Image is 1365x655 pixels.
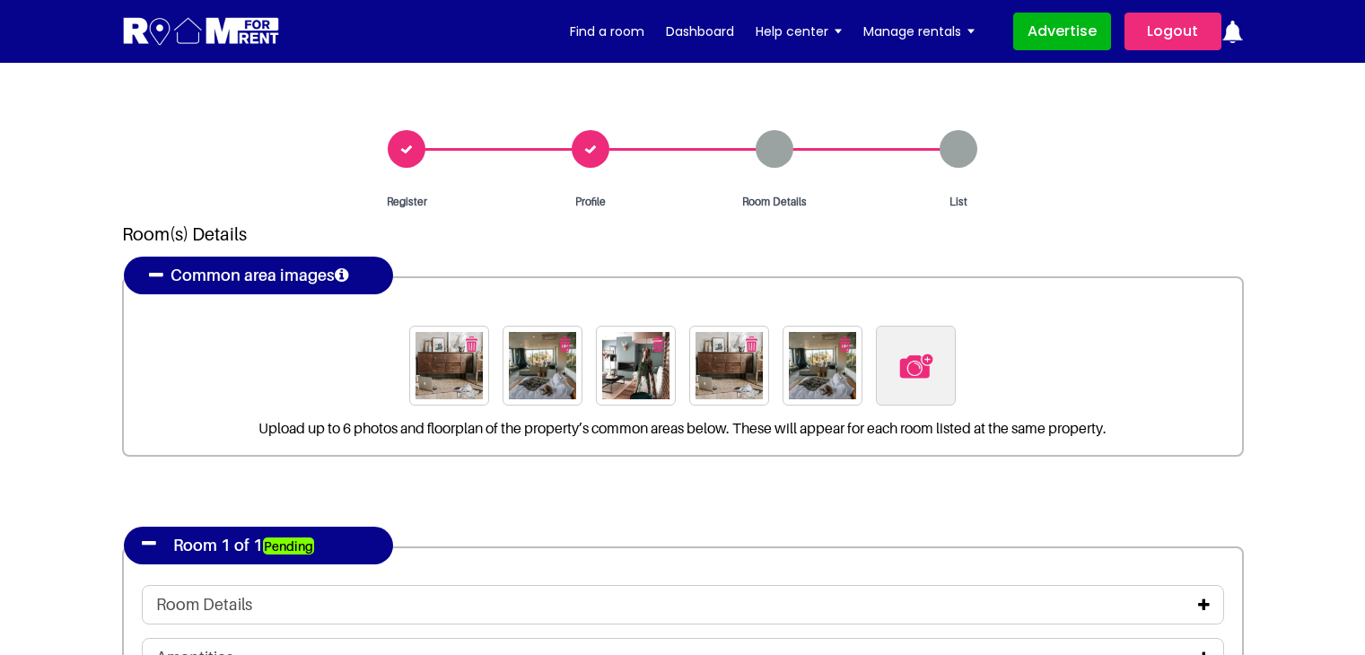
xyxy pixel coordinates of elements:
[721,194,828,210] span: Room Details
[559,336,571,352] img: delete icon
[570,18,644,45] a: Find a room
[1013,13,1111,50] a: Advertise
[171,257,348,294] h4: Common area images
[683,130,867,210] a: Room Details
[156,595,252,615] h4: Room Details
[142,420,1224,437] p: Upload up to 6 photos and floorplan of the property’s common areas below. These will appear for e...
[897,347,935,385] img: delete icon
[1221,21,1244,43] img: ic-notification
[353,194,460,210] span: Register
[263,537,314,555] strong: Pending
[905,194,1012,210] span: List
[746,336,757,352] img: delete icon
[160,527,330,564] h4: Room 1 of 1
[499,130,683,210] a: Profile
[863,18,975,45] a: Manage rentals
[756,18,842,45] a: Help center
[315,130,499,210] a: Register
[666,18,734,45] a: Dashboard
[652,336,664,352] img: delete icon
[1124,13,1221,50] a: Logout
[537,194,644,210] span: Profile
[839,336,851,352] img: delete icon
[466,336,477,352] img: delete icon
[122,223,1244,276] h2: Room(s) Details
[122,15,281,48] img: Logo for Room for Rent, featuring a welcoming design with a house icon and modern typography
